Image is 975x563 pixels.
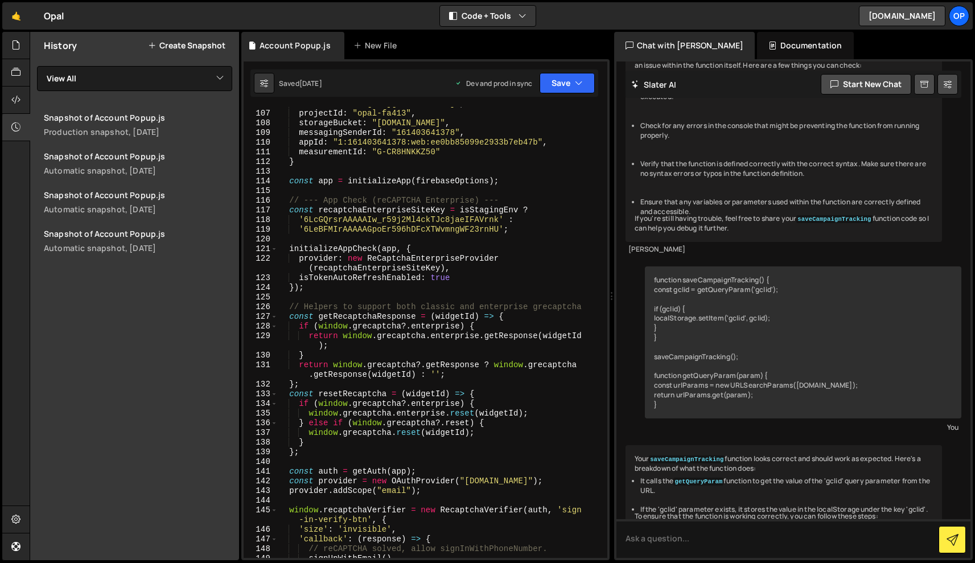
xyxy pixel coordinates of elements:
[244,399,278,409] div: 134
[244,544,278,554] div: 148
[949,6,969,26] a: Op
[244,486,278,496] div: 143
[244,235,278,244] div: 120
[244,157,278,167] div: 112
[614,32,755,59] div: Chat with [PERSON_NAME]
[244,457,278,467] div: 140
[244,302,278,312] div: 126
[244,380,278,389] div: 132
[640,505,933,515] li: If the 'gclid' parameter exists, it stores the value in the localStorage under the key 'gclid'.
[279,79,322,88] div: Saved
[640,159,933,179] li: Verify that the function is defined correctly with the correct syntax. Make sure there are no syn...
[299,79,322,88] div: [DATE]
[44,243,232,253] div: Automatic snapshot, [DATE]
[645,266,962,418] div: function saveCampaignTracking() { const gclid = getQueryParam('gclid'); if (gclid) { localStorage...
[260,40,331,51] div: Account Popup.js
[244,138,278,147] div: 110
[244,438,278,447] div: 138
[37,221,239,260] a: Snapshot of Account Popup.js Automatic snapshot, [DATE]
[244,196,278,206] div: 116
[244,206,278,215] div: 117
[44,190,232,200] div: Snapshot of Account Popup.js
[244,244,278,254] div: 121
[244,167,278,176] div: 113
[821,74,911,94] button: Start new chat
[640,476,933,496] li: It calls the function to get the value of the 'gclid' query parameter from the URL.
[44,126,232,137] div: Production snapshot, [DATE]
[37,183,239,221] a: Snapshot of Account Popup.js Automatic snapshot, [DATE]
[244,225,278,235] div: 119
[44,39,77,52] h2: History
[244,351,278,360] div: 130
[455,79,532,88] div: Dev and prod in sync
[244,535,278,544] div: 147
[244,506,278,525] div: 145
[353,40,401,51] div: New File
[244,467,278,476] div: 141
[648,421,959,433] div: You
[244,418,278,428] div: 136
[244,283,278,293] div: 124
[626,42,943,242] div: It's possible that your function is not being called or there might be an issue within the functi...
[37,144,239,183] a: Snapshot of Account Popup.js Automatic snapshot, [DATE]
[796,215,872,223] code: saveCampaignTracking
[628,245,940,254] div: [PERSON_NAME]
[244,331,278,351] div: 129
[649,455,725,463] code: saveCampaignTracking
[244,389,278,399] div: 133
[244,360,278,380] div: 131
[244,128,278,138] div: 109
[44,151,232,162] div: Snapshot of Account Popup.js
[244,176,278,186] div: 114
[244,409,278,418] div: 135
[44,165,232,176] div: Automatic snapshot, [DATE]
[244,109,278,118] div: 107
[673,478,723,486] code: getQueryParam
[244,118,278,128] div: 108
[440,6,536,26] button: Code + Tools
[757,32,853,59] div: Documentation
[244,496,278,506] div: 144
[244,447,278,457] div: 139
[37,105,239,144] a: Snapshot of Account Popup.js Production snapshot, [DATE]
[640,121,933,141] li: Check for any errors in the console that might be preventing the function from running properly.
[44,228,232,239] div: Snapshot of Account Popup.js
[540,73,595,93] button: Save
[44,112,232,123] div: Snapshot of Account Popup.js
[244,186,278,196] div: 115
[244,215,278,225] div: 118
[244,428,278,438] div: 137
[148,41,225,50] button: Create Snapshot
[244,476,278,486] div: 142
[631,79,677,90] h2: Slater AI
[2,2,30,30] a: 🤙
[44,204,232,215] div: Automatic snapshot, [DATE]
[640,198,933,217] li: Ensure that any variables or parameters used within the function are correctly defined and access...
[44,9,64,23] div: Opal
[244,293,278,302] div: 125
[859,6,945,26] a: [DOMAIN_NAME]
[244,322,278,331] div: 128
[244,273,278,283] div: 123
[244,254,278,273] div: 122
[244,525,278,535] div: 146
[244,312,278,322] div: 127
[244,147,278,157] div: 111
